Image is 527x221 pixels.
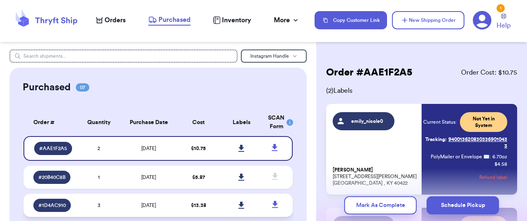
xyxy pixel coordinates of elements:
[326,66,412,79] h2: Order # AAE1F2A5
[497,14,511,31] a: Help
[423,119,457,125] span: Current Status:
[222,15,251,25] span: Inventory
[326,86,517,96] span: ( 2 ) Labels
[497,21,511,31] span: Help
[105,15,126,25] span: Orders
[465,115,502,129] span: Not Yet in System
[38,202,66,209] span: # 1D4AC910
[23,109,77,136] th: Order #
[148,15,191,26] a: Purchased
[490,153,491,160] span: :
[348,118,387,125] span: emily_nicole0
[220,109,263,136] th: Labels
[177,109,220,136] th: Cost
[159,15,191,25] span: Purchased
[141,146,156,151] span: [DATE]
[250,54,289,59] span: Instagram Handle
[431,154,490,159] span: PolyMailer or Envelope ✉️
[191,203,206,208] span: $ 13.38
[344,196,417,214] button: Mark As Complete
[423,133,507,153] a: Tracking:9400136208303369010433
[141,175,156,180] span: [DATE]
[120,109,177,136] th: Purchase Date
[392,11,464,29] button: New Shipping Order
[77,109,121,136] th: Quantity
[333,167,373,173] span: [PERSON_NAME]
[98,203,100,208] span: 3
[494,161,507,167] p: $ 4.58
[461,68,517,78] span: Order Cost: $ 10.75
[96,15,126,25] a: Orders
[23,81,71,94] h2: Purchased
[425,136,447,143] span: Tracking:
[241,49,307,63] button: Instagram Handle
[315,11,387,29] button: Copy Customer Link
[333,167,417,186] p: [STREET_ADDRESS][PERSON_NAME] [GEOGRAPHIC_DATA] , KY 40422
[497,4,505,12] div: 1
[479,168,507,186] button: Refund label
[492,153,507,160] span: 6.70 oz
[76,83,89,92] span: 07
[268,114,283,131] div: SCAN Form
[141,203,156,208] span: [DATE]
[473,11,492,30] a: 1
[9,49,238,63] input: Search shipments...
[98,146,100,151] span: 2
[39,145,67,152] span: # AAE1F2A5
[427,196,499,214] button: Schedule Pickup
[38,174,65,181] span: # 20B40C8B
[98,175,100,180] span: 1
[192,175,205,180] span: $ 5.87
[191,146,206,151] span: $ 10.75
[274,15,300,25] div: More
[213,15,251,25] a: Inventory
